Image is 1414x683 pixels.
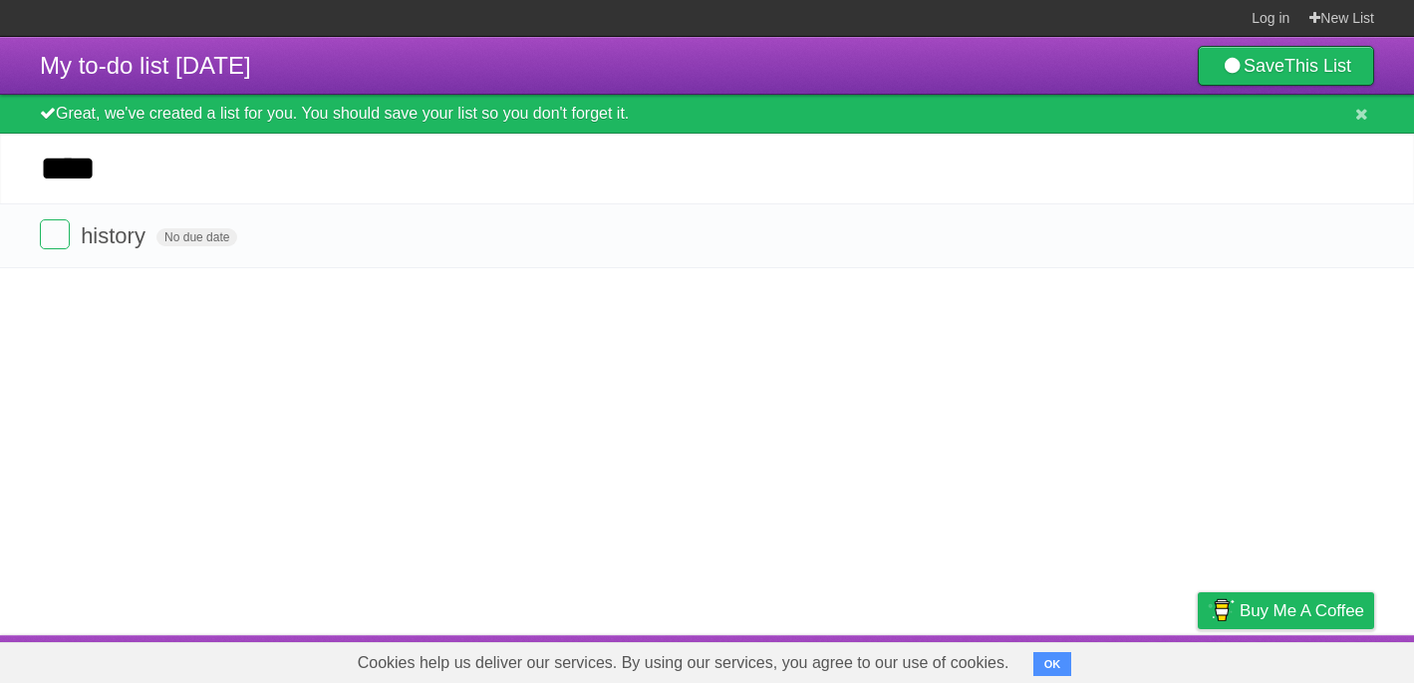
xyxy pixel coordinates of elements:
[1172,640,1224,678] a: Privacy
[40,52,251,79] span: My to-do list [DATE]
[1198,46,1374,86] a: SaveThis List
[1198,592,1374,629] a: Buy me a coffee
[998,640,1079,678] a: Developers
[338,643,1029,683] span: Cookies help us deliver our services. By using our services, you agree to our use of cookies.
[1249,640,1374,678] a: Suggest a feature
[156,228,237,246] span: No due date
[40,219,70,249] label: Done
[1033,652,1072,676] button: OK
[1284,56,1351,76] b: This List
[933,640,975,678] a: About
[1104,640,1148,678] a: Terms
[1240,593,1364,628] span: Buy me a coffee
[81,223,150,248] span: history
[1208,593,1235,627] img: Buy me a coffee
